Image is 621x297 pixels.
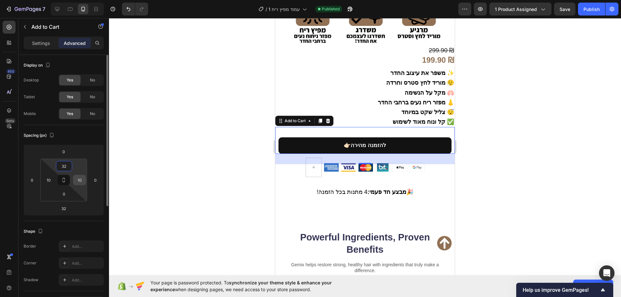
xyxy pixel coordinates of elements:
span: Published [322,6,340,12]
button: 7 [3,3,48,16]
div: Desktop [24,77,39,83]
span: Yes [67,111,73,117]
input: 0 [57,147,70,156]
button: Show survey - Help us improve GemPages! [523,286,607,294]
button: 1 product assigned [489,3,551,16]
span: No [90,77,95,83]
span: Help us improve GemPages! [523,287,599,293]
div: Corner [24,260,37,266]
p: Advanced [64,40,86,47]
p: Add to Cart [31,23,86,31]
div: Mobile [24,111,36,117]
span: Yes [67,77,73,83]
div: Display on [24,61,52,70]
div: Border [24,243,36,249]
input: 10px [75,175,84,185]
div: Tablet [24,94,35,100]
div: Open Intercom Messenger [599,265,615,281]
div: Spacing (px) [24,131,56,140]
span: Save [560,6,570,12]
input: 0px [58,189,71,199]
div: Add... [72,260,102,266]
input: 0 [27,175,37,185]
span: 1 product assigned [495,6,537,13]
div: 450 [6,69,16,74]
input: 32 [58,161,71,171]
div: Add... [72,244,102,249]
div: Shadow [24,277,38,283]
div: Shape [24,227,44,236]
span: עמוד מפיץ ריח 1 [268,6,300,13]
button: Publish [578,3,605,16]
p: 7 [42,5,45,13]
div: Add... [72,277,102,283]
div: Publish [583,6,600,13]
span: Yes [67,94,73,100]
input: 32 [57,204,70,213]
input: 0 [91,175,100,185]
span: No [90,94,95,100]
span: No [90,111,95,117]
button: Allow access [573,280,613,292]
iframe: Design area [275,18,455,275]
div: Undo/Redo [122,3,148,16]
span: synchronize your theme style & enhance your experience [150,280,332,292]
span: Your page is password protected. To when designing pages, we need access to your store password. [150,279,357,293]
button: Save [554,3,575,16]
div: Beta [5,118,16,123]
p: Settings [32,40,50,47]
input: 10px [44,175,53,185]
span: / [266,6,267,13]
